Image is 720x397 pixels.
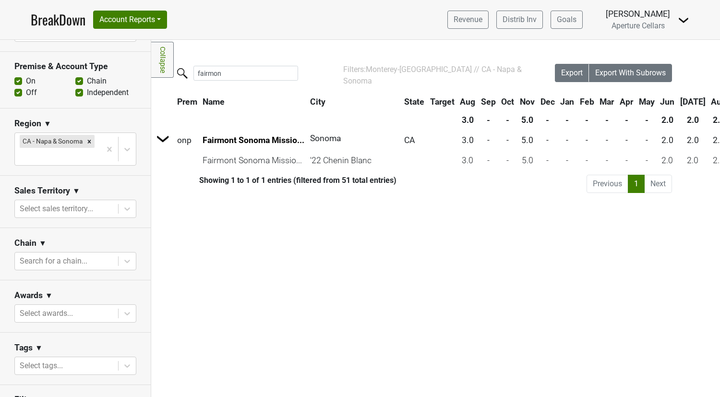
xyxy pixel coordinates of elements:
[538,152,557,169] td: -
[499,93,517,110] th: Oct: activate to sort column ascending
[93,11,167,29] button: Account Reports
[566,135,568,145] span: -
[201,152,307,169] td: Fairmont Sonoma Missio...
[14,119,41,129] h3: Region
[462,135,474,145] span: 3.0
[636,111,657,129] th: -
[44,118,51,130] span: ▼
[625,135,628,145] span: -
[636,93,657,110] th: May: activate to sort column ascending
[26,87,37,98] label: Off
[487,135,490,145] span: -
[343,64,528,87] div: Filters:
[87,75,107,87] label: Chain
[447,11,489,29] a: Revenue
[517,152,537,169] td: 5.0
[457,111,478,129] th: 3.0
[343,65,522,85] span: Monterey-[GEOGRAPHIC_DATA] // CA - Napa & Sonoma
[617,93,636,110] th: Apr: activate to sort column ascending
[598,152,617,169] td: -
[479,152,498,169] td: -
[72,185,80,197] span: ▼
[628,175,645,193] a: 1
[555,64,589,82] button: Export
[517,93,537,110] th: Nov: activate to sort column ascending
[558,152,576,169] td: -
[20,135,84,147] div: CA - Napa & Sonoma
[499,152,517,169] td: -
[175,130,200,150] td: onp
[577,111,597,129] th: -
[14,290,43,301] h3: Awards
[479,93,498,110] th: Sep: activate to sort column ascending
[496,11,543,29] a: Distrib Inv
[203,135,304,145] a: Fairmont Sonoma Missio...
[479,111,498,129] th: -
[678,111,708,129] th: 2.0
[84,135,95,147] div: Remove CA - Napa & Sonoma
[558,93,576,110] th: Jan: activate to sort column ascending
[658,152,677,169] td: 2.0
[177,97,197,107] span: Prem
[308,152,392,169] td: '22 Chenin Blanc
[402,93,427,110] th: State: activate to sort column ascending
[636,152,657,169] td: -
[26,75,36,87] label: On
[457,93,478,110] th: Aug: activate to sort column ascending
[151,42,174,78] a: Collapse
[595,68,666,77] span: Export With Subrows
[687,135,699,145] span: 2.0
[14,343,33,353] h3: Tags
[404,135,415,145] span: CA
[577,93,597,110] th: Feb: activate to sort column ascending
[39,238,47,249] span: ▼
[201,93,307,110] th: Name: activate to sort column ascending
[586,135,588,145] span: -
[617,111,636,129] th: -
[457,152,478,169] td: 3.0
[152,93,174,110] th: &nbsp;: activate to sort column ascending
[428,93,457,110] th: Target: activate to sort column ascending
[661,135,673,145] span: 2.0
[87,87,129,98] label: Independent
[606,135,608,145] span: -
[45,290,53,301] span: ▼
[658,111,677,129] th: 2.0
[308,93,387,110] th: City: activate to sort column ascending
[589,64,672,82] button: Export With Subrows
[517,111,537,129] th: 5.0
[546,135,549,145] span: -
[551,11,583,29] a: Goals
[506,135,509,145] span: -
[310,133,341,143] span: Sonoma
[203,97,225,107] span: Name
[521,135,533,145] span: 5.0
[14,186,70,196] h3: Sales Territory
[617,152,636,169] td: -
[561,68,583,77] span: Export
[658,93,677,110] th: Jun: activate to sort column ascending
[646,135,648,145] span: -
[156,132,170,146] img: Arrow right
[558,111,576,129] th: -
[598,93,617,110] th: Mar: activate to sort column ascending
[598,111,617,129] th: -
[14,61,136,72] h3: Premise & Account Type
[499,111,517,129] th: -
[14,238,36,248] h3: Chain
[35,342,43,354] span: ▼
[430,97,455,107] span: Target
[538,93,557,110] th: Dec: activate to sort column ascending
[538,111,557,129] th: -
[151,176,396,185] div: Showing 1 to 1 of 1 entries (filtered from 51 total entries)
[678,14,689,26] img: Dropdown Menu
[31,10,85,30] a: BreakDown
[577,152,597,169] td: -
[175,93,200,110] th: Prem: activate to sort column ascending
[612,21,665,30] span: Aperture Cellars
[678,93,708,110] th: Jul: activate to sort column ascending
[678,152,708,169] td: 2.0
[606,8,670,20] div: [PERSON_NAME]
